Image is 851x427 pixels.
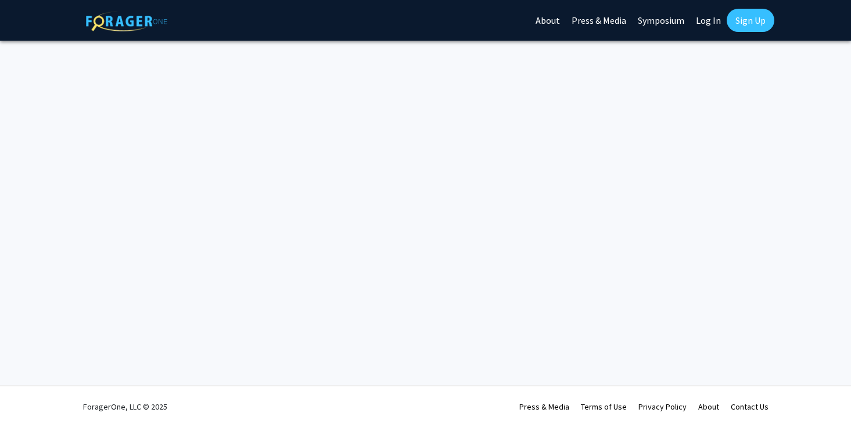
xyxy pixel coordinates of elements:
a: Press & Media [519,401,569,412]
a: Sign Up [727,9,774,32]
img: ForagerOne Logo [86,11,167,31]
a: Privacy Policy [638,401,687,412]
a: About [698,401,719,412]
div: ForagerOne, LLC © 2025 [83,386,167,427]
a: Contact Us [731,401,769,412]
a: Terms of Use [581,401,627,412]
